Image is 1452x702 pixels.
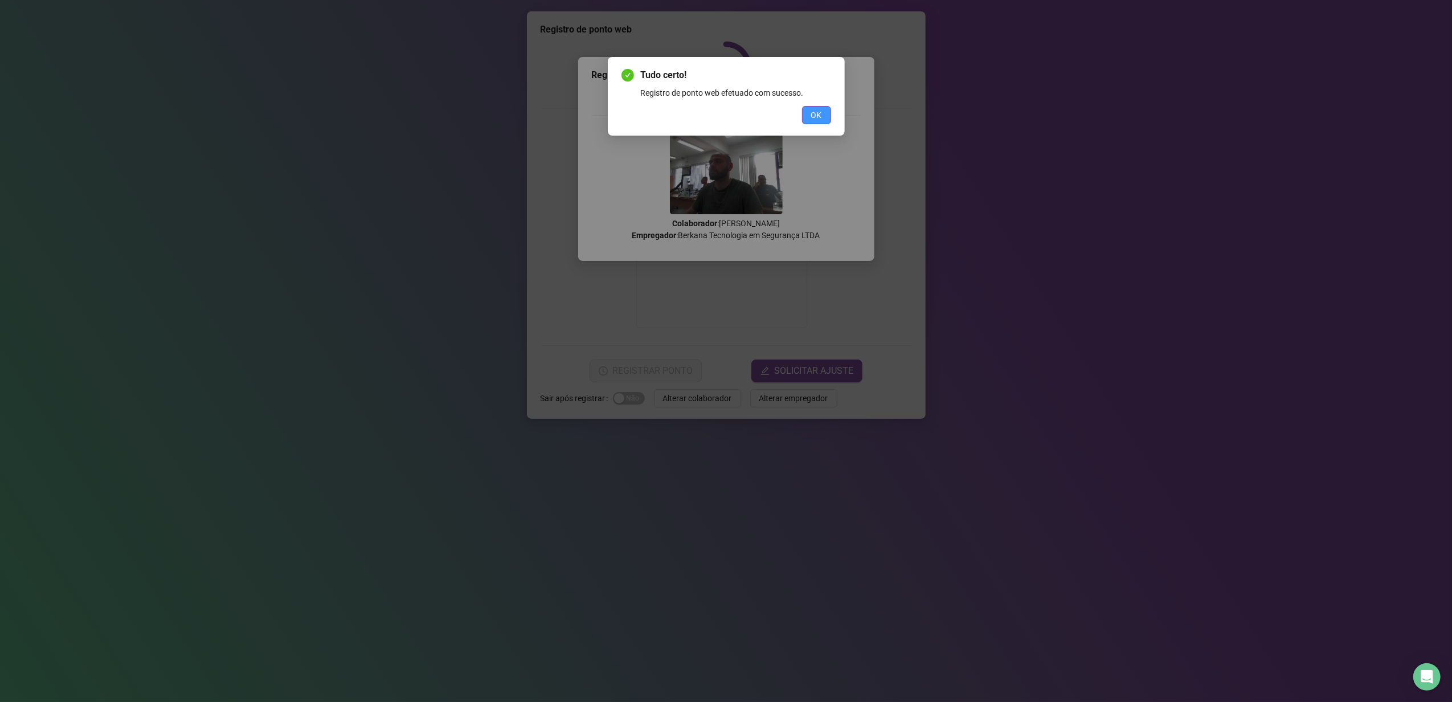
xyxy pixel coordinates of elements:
[641,68,831,82] span: Tudo certo!
[621,69,634,81] span: check-circle
[641,87,831,99] div: Registro de ponto web efetuado com sucesso.
[802,106,831,124] button: OK
[811,109,822,121] span: OK
[1413,663,1441,691] div: Open Intercom Messenger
